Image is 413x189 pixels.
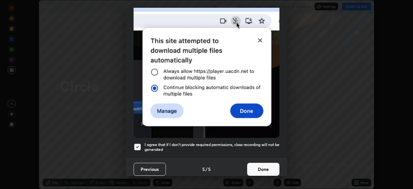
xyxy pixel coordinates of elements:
button: Done [247,163,279,176]
h4: 5 [208,166,211,173]
h5: I agree that if I don't provide required permissions, class recording will not be generated [145,142,279,152]
h4: 5 [202,166,205,173]
h4: / [206,166,207,173]
button: Previous [134,163,166,176]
